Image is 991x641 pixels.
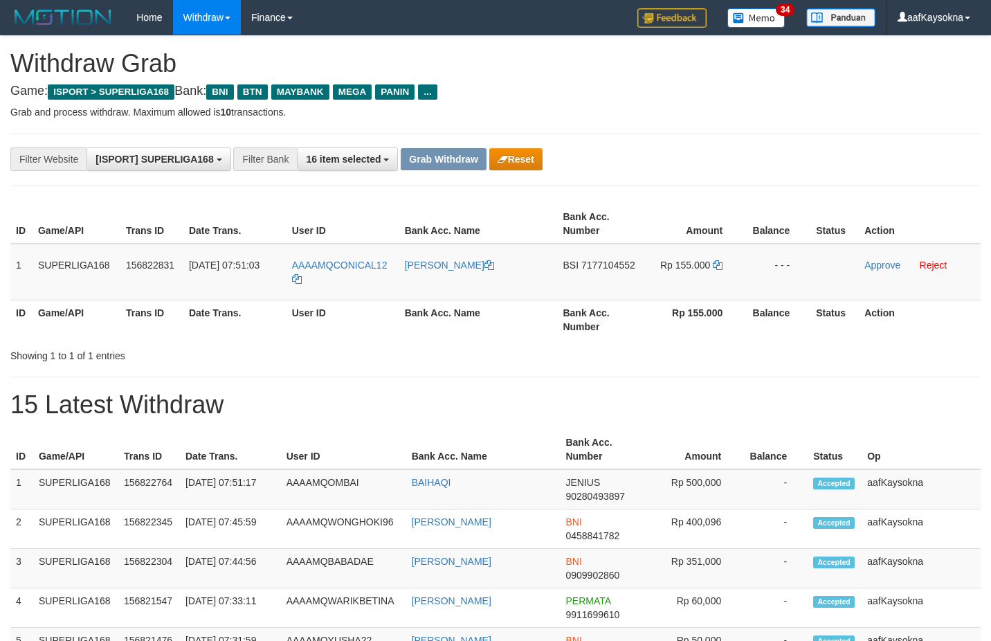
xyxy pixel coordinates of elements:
[862,469,981,509] td: aafKaysokna
[642,204,743,244] th: Amount
[33,469,118,509] td: SUPERLIGA168
[776,3,794,16] span: 34
[412,516,491,527] a: [PERSON_NAME]
[220,107,231,118] strong: 10
[565,477,600,488] span: JENIUS
[118,588,180,628] td: 156821547
[563,260,579,271] span: BSI
[565,609,619,620] span: Copy 9911699610 to clipboard
[297,147,398,171] button: 16 item selected
[862,509,981,549] td: aafKaysokna
[306,154,381,165] span: 16 item selected
[565,556,581,567] span: BNI
[742,469,808,509] td: -
[180,509,281,549] td: [DATE] 07:45:59
[643,509,742,549] td: Rp 400,096
[10,549,33,588] td: 3
[399,204,558,244] th: Bank Acc. Name
[281,509,406,549] td: AAAAMQWONGHOKI96
[405,260,494,271] a: [PERSON_NAME]
[33,588,118,628] td: SUPERLIGA168
[189,260,260,271] span: [DATE] 07:51:03
[180,588,281,628] td: [DATE] 07:33:11
[10,147,87,171] div: Filter Website
[743,204,810,244] th: Balance
[643,430,742,469] th: Amount
[743,300,810,339] th: Balance
[183,300,287,339] th: Date Trans.
[806,8,875,27] img: panduan.png
[48,84,174,100] span: ISPORT > SUPERLIGA168
[118,549,180,588] td: 156822304
[33,549,118,588] td: SUPERLIGA168
[412,477,451,488] a: BAIHAQI
[120,300,183,339] th: Trans ID
[810,204,859,244] th: Status
[292,260,388,285] a: AAAAMQCONICAL12
[713,260,722,271] a: Copy 155000 to clipboard
[287,204,399,244] th: User ID
[10,204,33,244] th: ID
[813,557,855,568] span: Accepted
[87,147,230,171] button: [ISPORT] SUPERLIGA168
[742,509,808,549] td: -
[565,530,619,541] span: Copy 0458841782 to clipboard
[862,430,981,469] th: Op
[33,509,118,549] td: SUPERLIGA168
[643,549,742,588] td: Rp 351,000
[183,204,287,244] th: Date Trans.
[862,588,981,628] td: aafKaysokna
[859,300,981,339] th: Action
[206,84,233,100] span: BNI
[237,84,268,100] span: BTN
[10,7,116,28] img: MOTION_logo.png
[233,147,297,171] div: Filter Bank
[10,509,33,549] td: 2
[742,549,808,588] td: -
[180,549,281,588] td: [DATE] 07:44:56
[33,204,120,244] th: Game/API
[10,300,33,339] th: ID
[859,204,981,244] th: Action
[10,391,981,419] h1: 15 Latest Withdraw
[864,260,900,271] a: Approve
[813,596,855,608] span: Accepted
[292,260,388,271] span: AAAAMQCONICAL12
[10,84,981,98] h4: Game: Bank:
[418,84,437,100] span: ...
[660,260,710,271] span: Rp 155.000
[10,469,33,509] td: 1
[10,105,981,119] p: Grab and process withdraw. Maximum allowed is transactions.
[281,549,406,588] td: AAAAMQBABADAE
[118,469,180,509] td: 156822764
[406,430,561,469] th: Bank Acc. Name
[287,300,399,339] th: User ID
[281,588,406,628] td: AAAAMQWARIKBETINA
[333,84,372,100] span: MEGA
[565,595,610,606] span: PERMATA
[642,300,743,339] th: Rp 155.000
[565,491,625,502] span: Copy 90280493897 to clipboard
[742,588,808,628] td: -
[120,204,183,244] th: Trans ID
[557,300,642,339] th: Bank Acc. Number
[180,430,281,469] th: Date Trans.
[565,570,619,581] span: Copy 0909902860 to clipboard
[808,430,862,469] th: Status
[742,430,808,469] th: Balance
[557,204,642,244] th: Bank Acc. Number
[412,595,491,606] a: [PERSON_NAME]
[813,478,855,489] span: Accepted
[743,244,810,300] td: - - -
[401,148,486,170] button: Grab Withdraw
[118,430,180,469] th: Trans ID
[637,8,707,28] img: Feedback.jpg
[862,549,981,588] td: aafKaysokna
[399,300,558,339] th: Bank Acc. Name
[10,430,33,469] th: ID
[126,260,174,271] span: 156822831
[281,430,406,469] th: User ID
[33,300,120,339] th: Game/API
[96,154,213,165] span: [ISPORT] SUPERLIGA168
[643,588,742,628] td: Rp 60,000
